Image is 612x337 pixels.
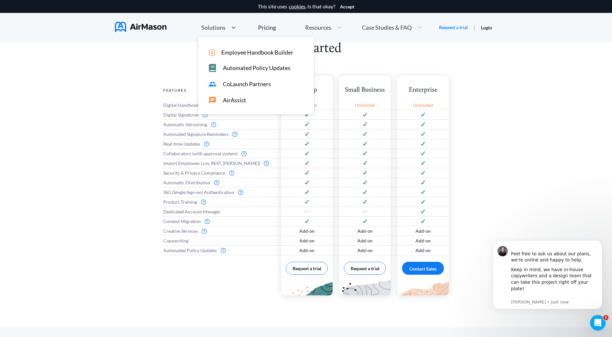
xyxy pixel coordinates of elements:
div: Enterprise [397,86,449,95]
span: Automated Signature Reminders [163,132,228,137]
img: svg+xml;base64,PD94bWwgdmVyc2lvbj0iMS4wIiBlbmNvZGluZz0idXRmLTgiPz4KPHN2ZyB3aWR0aD0iMTJweCIgaGVpZ2... [305,142,309,146]
img: svg+xml;base64,PD94bWwgdmVyc2lvbj0iMS4wIiBlbmNvZGluZz0idXRmLTgiPz4KPHN2ZyB3aWR0aD0iMTJweCIgaGVpZ2... [421,190,425,194]
span: Digital Handbooks [163,103,201,108]
span: Product Training [163,199,197,205]
a: Pricing [258,22,276,33]
span: Automatic Versioning [163,122,207,127]
span: Add-on [416,238,431,243]
img: svg+xml;base64,PD94bWwgdmVyc2lvbj0iMS4wIiBlbmNvZGluZz0idXRmLTgiPz4KPHN2ZyB3aWR0aD0iMTJweCIgaGVpZ2... [305,200,309,204]
span: Case Studies & FAQ [362,25,412,30]
span: | [474,24,475,30]
span: Add-on [416,229,431,234]
img: svg+xml;base64,PD94bWwgdmVyc2lvbj0iMS4wIiBlbmNvZGluZz0idXRmLTgiPz4KPHN2ZyB3aWR0aD0iMTJweCIgaGVpZ2... [421,132,425,136]
img: svg+xml;base64,PD94bWwgdmVyc2lvbj0iMS4wIiBlbmNvZGluZz0idXRmLTgiPz4KPHN2ZyB3aWR0aD0iMTZweCIgaGVpZ2... [204,141,209,147]
span: Resources [305,25,331,30]
a: Login [481,25,492,30]
span: Add-on [357,238,373,243]
span: Unlimited [355,103,375,108]
img: svg+xml;base64,PD94bWwgdmVyc2lvbj0iMS4wIiBlbmNvZGluZz0idXRmLTgiPz4KPHN2ZyB3aWR0aD0iMTJweCIgaGVpZ2... [421,142,425,146]
span: Add-on [299,229,315,234]
div: Small Business [339,86,391,95]
button: Request a trial [286,262,328,275]
img: svg+xml;base64,PD94bWwgdmVyc2lvbj0iMS4wIiBlbmNvZGluZz0idXRmLTgiPz4KPHN2ZyB3aWR0aD0iMTJweCIgaGVpZ2... [363,200,367,204]
img: svg+xml;base64,PD94bWwgdmVyc2lvbj0iMS4wIiBlbmNvZGluZz0idXRmLTgiPz4KPHN2ZyB3aWR0aD0iMTZweCIgaGVpZ2... [203,112,208,117]
iframe: Intercom notifications message [483,237,612,320]
img: icon [208,49,215,56]
span: Automatic Distribution [163,180,210,185]
img: svg+xml;base64,PD94bWwgdmVyc2lvbj0iMS4wIiBlbmNvZGluZz0idXRmLTgiPz4KPHN2ZyB3aWR0aD0iMTJweCIgaGVpZ2... [305,171,309,175]
img: svg+xml;base64,PD94bWwgdmVyc2lvbj0iMS4wIiBlbmNvZGluZz0idXRmLTgiPz4KPHN2ZyB3aWR0aD0iMTJweCIgaGVpZ2... [363,171,367,175]
span: Dedicated Account Manager [163,209,221,214]
img: svg+xml;base64,PD94bWwgdmVyc2lvbj0iMS4wIiBlbmNvZGluZz0idXRmLTgiPz4KPHN2ZyB3aWR0aD0iMTJweCIgaGVpZ2... [363,122,367,127]
span: Automated Policy Updates [223,65,290,71]
img: svg+xml;base64,PD94bWwgdmVyc2lvbj0iMS4wIiBlbmNvZGluZz0idXRmLTgiPz4KPHN2ZyB3aWR0aD0iMTJweCIgaGVpZ2... [363,151,367,156]
span: CoLaunch Partners [223,81,271,87]
img: svg+xml;base64,PD94bWwgdmVyc2lvbj0iMS4wIiBlbmNvZGluZz0idXRmLTgiPz4KPHN2ZyB3aWR0aD0iMTJweCIgaGVpZ2... [421,219,425,223]
img: svg+xml;base64,PD94bWwgdmVyc2lvbj0iMS4wIiBlbmNvZGluZz0idXRmLTgiPz4KPHN2ZyB3aWR0aD0iMTJweCIgaGVpZ2... [363,113,367,117]
img: svg+xml;base64,PD94bWwgdmVyc2lvbj0iMS4wIiBlbmNvZGluZz0idXRmLTgiPz4KPHN2ZyB3aWR0aD0iMTZweCIgaGVpZ2... [264,161,269,166]
img: svg+xml;base64,PD94bWwgdmVyc2lvbj0iMS4wIiBlbmNvZGluZz0idXRmLTgiPz4KPHN2ZyB3aWR0aD0iMTJweCIgaGVpZ2... [363,219,367,223]
div: Contact Sales [402,262,444,275]
a: Request a trial [439,24,468,31]
img: svg+xml;base64,PD94bWwgdmVyc2lvbj0iMS4wIiBlbmNvZGluZz0idXRmLTgiPz4KPHN2ZyB3aWR0aD0iMTJweCIgaGVpZ2... [363,132,367,136]
span: Import Employees (.csv, REST, [PERSON_NAME]) [163,161,260,166]
img: svg+xml;base64,PD94bWwgdmVyc2lvbj0iMS4wIiBlbmNvZGluZz0idXRmLTgiPz4KPHN2ZyB3aWR0aD0iMTZweCIgaGVpZ2... [229,170,234,176]
img: AirMason Logo [115,22,166,32]
img: svg+xml;base64,PD94bWwgdmVyc2lvbj0iMS4wIiBlbmNvZGluZz0idXRmLTgiPz4KPHN2ZyB3aWR0aD0iMTJweCIgaGVpZ2... [421,209,425,214]
img: svg+xml;base64,PD94bWwgdmVyc2lvbj0iMS4wIiBlbmNvZGluZz0idXRmLTgiPz4KPHN2ZyB3aWR0aD0iMTJweCIgaGVpZ2... [305,190,309,194]
img: svg+xml;base64,PD94bWwgdmVyc2lvbj0iMS4wIiBlbmNvZGluZz0idXRmLTgiPz4KPHN2ZyB3aWR0aD0iMTJweCIgaGVpZ2... [305,132,309,136]
img: svg+xml;base64,PD94bWwgdmVyc2lvbj0iMS4wIiBlbmNvZGluZz0idXRmLTgiPz4KPHN2ZyB3aWR0aD0iMTJweCIgaGVpZ2... [421,180,425,185]
span: Digital Signatures [163,112,199,117]
span: Content Migration [163,219,201,224]
span: Creative Services [163,229,198,234]
img: svg+xml;base64,PD94bWwgdmVyc2lvbj0iMS4wIiBlbmNvZGluZz0idXRmLTgiPz4KPHN2ZyB3aWR0aD0iMTZweCIgaGVpZ2... [241,151,246,156]
img: svg+xml;base64,PD94bWwgdmVyc2lvbj0iMS4wIiBlbmNvZGluZz0idXRmLTgiPz4KPHN2ZyB3aWR0aD0iMTJweCIgaGVpZ2... [363,161,367,165]
img: svg+xml;base64,PD94bWwgdmVyc2lvbj0iMS4wIiBlbmNvZGluZz0idXRmLTgiPz4KPHN2ZyB3aWR0aD0iMTZweCIgaGVpZ2... [201,199,206,205]
img: svg+xml;base64,PD94bWwgdmVyc2lvbj0iMS4wIiBlbmNvZGluZz0idXRmLTgiPz4KPHN2ZyB3aWR0aD0iMTJweCIgaGVpZ2... [421,171,425,175]
img: svg+xml;base64,PD94bWwgdmVyc2lvbj0iMS4wIiBlbmNvZGluZz0idXRmLTgiPz4KPHN2ZyB3aWR0aD0iMTJweCIgaGVpZ2... [421,113,425,117]
a: cookies [289,4,306,9]
span: Add-on [416,248,431,253]
span: Add-on [357,229,373,234]
img: svg+xml;base64,PD94bWwgdmVyc2lvbj0iMS4wIiBlbmNvZGluZz0idXRmLTgiPz4KPHN2ZyB3aWR0aD0iMTJweCIgaGVpZ2... [305,122,309,127]
img: svg+xml;base64,PD94bWwgdmVyc2lvbj0iMS4wIiBlbmNvZGluZz0idXRmLTgiPz4KPHN2ZyB3aWR0aD0iMTZweCIgaGVpZ2... [202,229,207,234]
img: svg+xml;base64,PD94bWwgdmVyc2lvbj0iMS4wIiBlbmNvZGluZz0idXRmLTgiPz4KPHN2ZyB3aWR0aD0iMTJweCIgaGVpZ2... [363,142,367,146]
img: svg+xml;base64,PD94bWwgdmVyc2lvbj0iMS4wIiBlbmNvZGluZz0idXRmLTgiPz4KPHN2ZyB3aWR0aD0iMTJweCIgaGVpZ2... [305,161,309,165]
div: Pricing [258,25,276,30]
button: Accept cookies [340,4,354,9]
img: svg+xml;base64,PD94bWwgdmVyc2lvbj0iMS4wIiBlbmNvZGluZz0idXRmLTgiPz4KPHN2ZyB3aWR0aD0iMTZweCIgaGVpZ2... [304,211,309,212]
div: Features [163,86,275,95]
img: svg+xml;base64,PD94bWwgdmVyc2lvbj0iMS4wIiBlbmNvZGluZz0idXRmLTgiPz4KPHN2ZyB3aWR0aD0iMTJweCIgaGVpZ2... [305,180,309,185]
span: Collaborators (with approval system) [163,151,237,156]
span: 1 [603,315,608,320]
iframe: Intercom live chat [590,315,606,331]
span: SSO (Single Sign-on) Authentication [163,190,234,195]
img: svg+xml;base64,PD94bWwgdmVyc2lvbj0iMS4wIiBlbmNvZGluZz0idXRmLTgiPz4KPHN2ZyB3aWR0aD0iMTZweCIgaGVpZ2... [211,122,216,127]
img: svg+xml;base64,PD94bWwgdmVyc2lvbj0iMS4wIiBlbmNvZGluZz0idXRmLTgiPz4KPHN2ZyB3aWR0aD0iMTJweCIgaGVpZ2... [305,151,309,156]
img: svg+xml;base64,PD94bWwgdmVyc2lvbj0iMS4wIiBlbmNvZGluZz0idXRmLTgiPz4KPHN2ZyB3aWR0aD0iMTJweCIgaGVpZ2... [305,113,309,117]
span: Unlimited [413,103,433,108]
img: svg+xml;base64,PD94bWwgdmVyc2lvbj0iMS4wIiBlbmNvZGluZz0idXRmLTgiPz4KPHN2ZyB3aWR0aD0iMTJweCIgaGVpZ2... [421,122,425,127]
img: svg+xml;base64,PD94bWwgdmVyc2lvbj0iMS4wIiBlbmNvZGluZz0idXRmLTgiPz4KPHN2ZyB3aWR0aD0iMTJweCIgaGVpZ2... [421,200,425,204]
img: svg+xml;base64,PD94bWwgdmVyc2lvbj0iMS4wIiBlbmNvZGluZz0idXRmLTgiPz4KPHN2ZyB3aWR0aD0iMTZweCIgaGVpZ2... [232,132,237,137]
img: svg+xml;base64,PD94bWwgdmVyc2lvbj0iMS4wIiBlbmNvZGluZz0idXRmLTgiPz4KPHN2ZyB3aWR0aD0iMTJweCIgaGVpZ2... [363,190,367,194]
span: Employee Handbook Builder [221,49,293,56]
button: Request a trial [344,262,386,275]
span: Add-on [299,238,315,243]
img: svg+xml;base64,PD94bWwgdmVyc2lvbj0iMS4wIiBlbmNvZGluZz0idXRmLTgiPz4KPHN2ZyB3aWR0aD0iMTJweCIgaGVpZ2... [305,219,309,223]
span: Add-on [299,248,315,253]
span: AirAssist [223,97,246,104]
span: Real-time Updates [163,141,200,147]
img: svg+xml;base64,PD94bWwgdmVyc2lvbj0iMS4wIiBlbmNvZGluZz0idXRmLTgiPz4KPHN2ZyB3aWR0aD0iMTJweCIgaGVpZ2... [363,180,367,185]
img: svg+xml;base64,PD94bWwgdmVyc2lvbj0iMS4wIiBlbmNvZGluZz0idXRmLTgiPz4KPHN2ZyB3aWR0aD0iMTZweCIgaGVpZ2... [214,180,219,185]
img: svg+xml;base64,PD94bWwgdmVyc2lvbj0iMS4wIiBlbmNvZGluZz0idXRmLTgiPz4KPHN2ZyB3aWR0aD0iMTZweCIgaGVpZ2... [205,219,210,224]
span: Add-on [357,248,373,253]
img: svg+xml;base64,PD94bWwgdmVyc2lvbj0iMS4wIiBlbmNvZGluZz0idXRmLTgiPz4KPHN2ZyB3aWR0aD0iMTJweCIgaGVpZ2... [421,151,425,156]
img: svg+xml;base64,PD94bWwgdmVyc2lvbj0iMS4wIiBlbmNvZGluZz0idXRmLTgiPz4KPHN2ZyB3aWR0aD0iMTJweCIgaGVpZ2... [421,161,425,165]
